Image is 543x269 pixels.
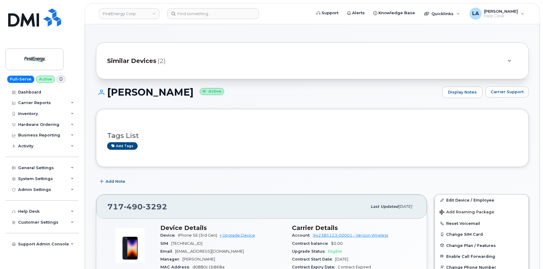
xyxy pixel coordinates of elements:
[107,57,156,65] span: Similar Devices
[107,202,167,211] span: 717
[331,241,343,246] span: $0.00
[171,241,202,246] span: [TECHNICAL_ID]
[435,218,528,229] button: Reset Voicemail
[335,257,348,261] span: [DATE]
[517,243,538,264] iframe: Messenger Launcher
[158,57,165,65] span: (2)
[292,233,313,238] span: Account
[143,202,167,211] span: 3292
[175,249,244,254] span: [EMAIL_ADDRESS][DOMAIN_NAME]
[292,224,416,231] h3: Carrier Details
[107,132,518,139] h3: Tags List
[371,204,398,209] span: Last updated
[442,87,482,98] a: Display Notes
[440,210,494,215] span: Add Roaming Package
[446,243,496,248] span: Change Plan / Features
[435,229,528,240] button: Change SIM Card
[96,87,439,97] h1: [PERSON_NAME]
[160,224,285,231] h3: Device Details
[160,233,178,238] span: Device
[220,233,255,238] a: + Upgrade Device
[313,233,388,238] a: 942385123-00001 - Verizon Wireless
[160,257,182,261] span: Manager
[435,240,528,251] button: Change Plan / Features
[200,88,224,95] small: Active
[398,204,412,209] span: [DATE]
[178,233,217,238] span: iPhone SE (3rd Gen)
[292,249,328,254] span: Upgrade Status
[328,249,342,254] span: Eligible
[160,249,175,254] span: Email
[435,195,528,205] a: Edit Device / Employee
[112,227,148,264] img: image20231002-3703462-1angbar.jpeg
[435,251,528,262] button: Enable Call Forwarding
[124,202,143,211] span: 490
[446,254,495,258] span: Enable Call Forwarding
[96,176,130,187] button: Add Note
[107,142,138,150] a: Add tags
[106,179,125,184] span: Add Note
[486,87,529,97] button: Carrier Support
[292,241,331,246] span: Contract balance
[182,257,215,261] span: [PERSON_NAME]
[160,241,171,246] span: SIM
[435,205,528,218] button: Add Roaming Package
[292,257,335,261] span: Contract Start Date
[491,89,524,95] span: Carrier Support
